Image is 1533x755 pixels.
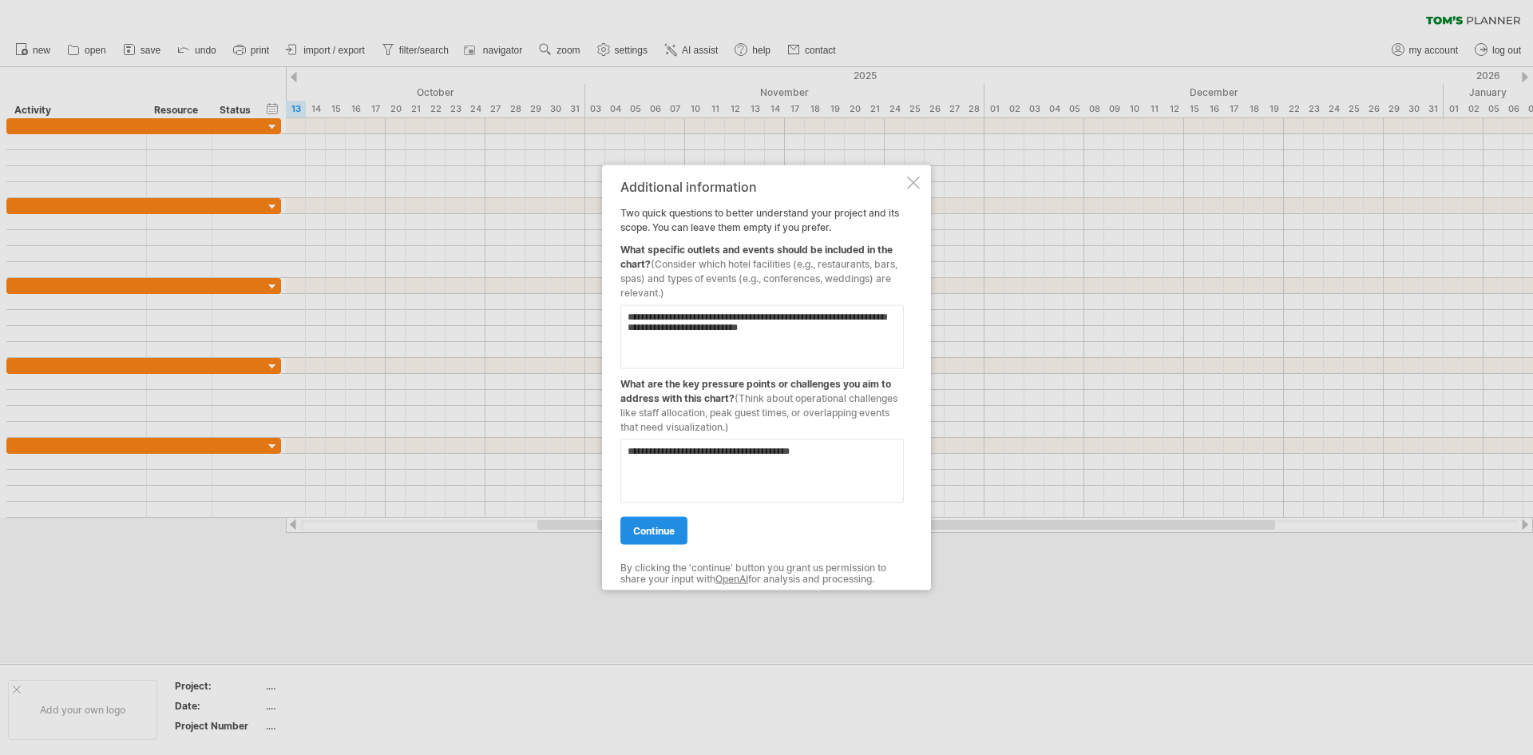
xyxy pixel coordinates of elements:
a: continue [620,516,687,544]
span: (Think about operational challenges like staff allocation, peak guest times, or overlapping event... [620,391,897,432]
div: Two quick questions to better understand your project and its scope. You can leave them empty if ... [620,179,904,576]
div: What are the key pressure points or challenges you aim to address with this chart? [620,368,904,434]
span: (Consider which hotel facilities (e.g., restaurants, bars, spas) and types of events (e.g., confe... [620,257,897,298]
div: By clicking the 'continue' button you grant us permission to share your input with for analysis a... [620,562,904,585]
a: OpenAI [715,573,748,585]
div: What specific outlets and events should be included in the chart? [620,234,904,300]
span: continue [633,524,675,536]
div: Additional information [620,179,904,193]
